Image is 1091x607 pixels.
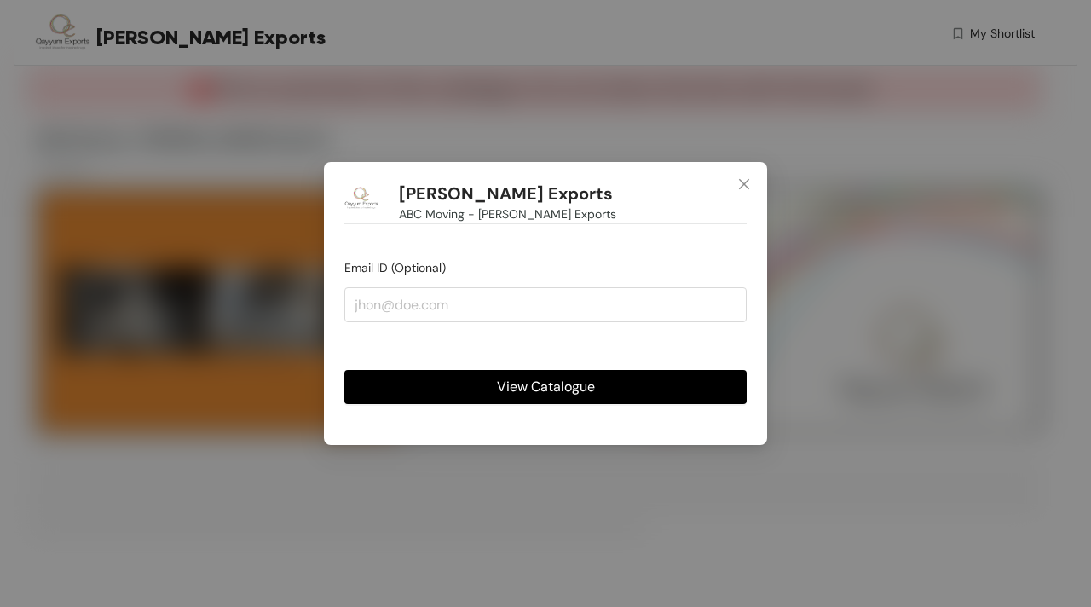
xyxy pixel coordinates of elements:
input: jhon@doe.com [344,287,747,321]
span: ABC Moving - [PERSON_NAME] Exports [399,205,616,223]
img: Buyer Portal [344,182,378,217]
button: Close [721,162,767,208]
h1: [PERSON_NAME] Exports [399,183,613,205]
span: close [737,177,751,191]
span: View Catalogue [497,376,595,397]
span: Email ID (Optional) [344,260,446,275]
button: View Catalogue [344,370,747,404]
